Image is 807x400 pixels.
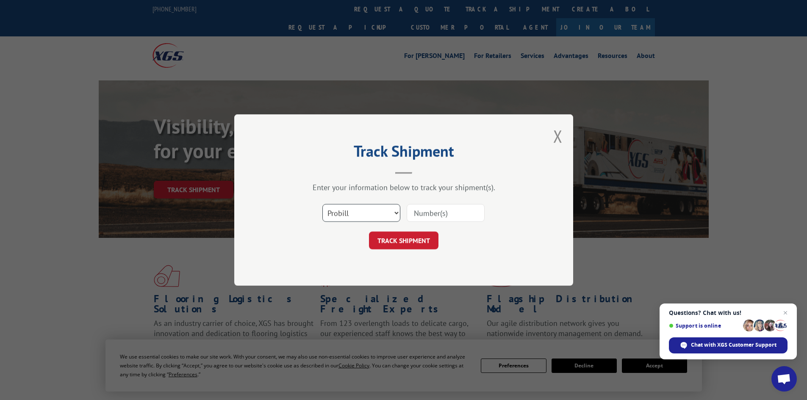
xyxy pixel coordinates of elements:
[277,182,531,192] div: Enter your information below to track your shipment(s).
[669,337,788,353] div: Chat with XGS Customer Support
[691,341,776,349] span: Chat with XGS Customer Support
[669,309,788,316] span: Questions? Chat with us!
[277,145,531,161] h2: Track Shipment
[407,204,485,222] input: Number(s)
[771,366,797,392] div: Open chat
[369,232,438,249] button: TRACK SHIPMENT
[553,125,563,147] button: Close modal
[780,308,790,318] span: Close chat
[669,323,740,329] span: Support is online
